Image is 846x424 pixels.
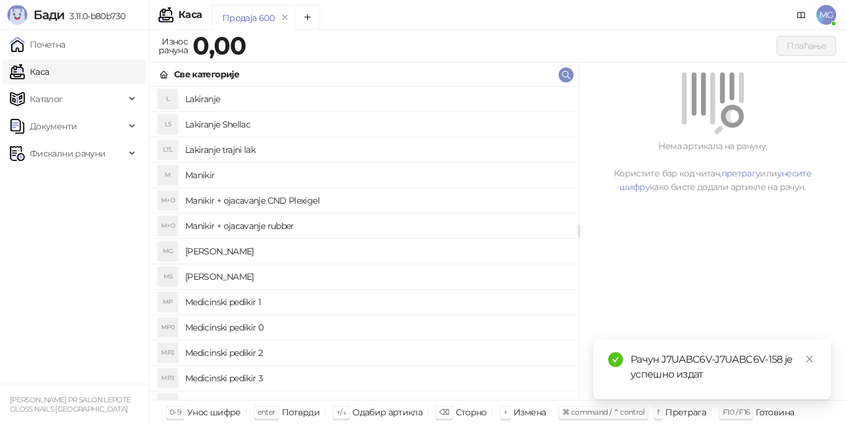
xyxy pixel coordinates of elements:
div: L [158,89,178,109]
div: MS [158,267,178,287]
span: Фискални рачуни [30,141,105,166]
div: Рачун J7UABC6V-J7UABC6V-158 је успешно издат [630,352,816,382]
h4: [PERSON_NAME] [185,267,569,287]
span: ↑/↓ [336,407,346,417]
a: претрагу [722,168,761,179]
h4: Medicinski pedikir 3 [185,368,569,388]
span: f [657,407,659,417]
h4: Manikir [185,165,569,185]
div: Готовина [756,404,794,420]
h4: Lakiranje Shellac [185,115,569,134]
div: Одабир артикла [352,404,422,420]
div: MP [158,292,178,312]
a: Каса [10,59,49,84]
span: enter [258,407,276,417]
h4: [PERSON_NAME] [185,241,569,261]
div: Износ рачуна [156,33,190,58]
div: M+O [158,216,178,236]
div: MP2 [158,343,178,363]
small: [PERSON_NAME] PR SALON LEPOTE GLOSS NAILS [GEOGRAPHIC_DATA] [10,396,131,413]
span: + [504,407,507,417]
h4: Medicinski pedikir 0 [185,318,569,337]
span: ⌘ command / ⌃ control [562,407,645,417]
div: Потврди [282,404,320,420]
div: Сторно [456,404,487,420]
div: Измена [513,404,546,420]
div: LTL [158,140,178,160]
h4: Medicinski pedikir 1 [185,292,569,312]
h4: Manikir + ojacavanje CND Plexigel [185,191,569,210]
a: Документација [791,5,811,25]
h4: Lakiranje [185,89,569,109]
div: P [158,394,178,413]
span: 3.11.0-b80b730 [64,11,125,22]
h4: Medicinski pedikir 2 [185,343,569,363]
div: MG [158,241,178,261]
a: Почетна [10,32,66,57]
a: Close [803,352,816,366]
span: F10 / F16 [723,407,749,417]
span: 0-9 [170,407,181,417]
span: ⌫ [439,407,449,417]
div: Претрага [665,404,706,420]
h4: Manikir + ojacavanje rubber [185,216,569,236]
span: Бади [33,7,64,22]
div: M [158,165,178,185]
img: Logo [7,5,27,25]
div: grid [149,87,578,400]
div: Продаја 600 [222,11,274,25]
span: check-circle [608,352,623,367]
button: remove [277,12,293,23]
div: Нема артикала на рачуну. Користите бар код читач, или како бисте додали артикле на рачун. [594,139,831,194]
h4: Pedikir [185,394,569,413]
button: Плаћање [777,36,836,56]
span: close [805,355,814,363]
span: Документи [30,114,77,139]
div: Унос шифре [187,404,241,420]
div: Све категорије [174,67,239,81]
span: MG [816,5,836,25]
div: MP0 [158,318,178,337]
button: Add tab [295,5,320,30]
div: MP3 [158,368,178,388]
h4: Lakiranje trajni lak [185,140,569,160]
div: Каса [178,10,202,20]
div: LS [158,115,178,134]
div: M+O [158,191,178,210]
span: Каталог [30,87,63,111]
strong: 0,00 [193,30,246,61]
